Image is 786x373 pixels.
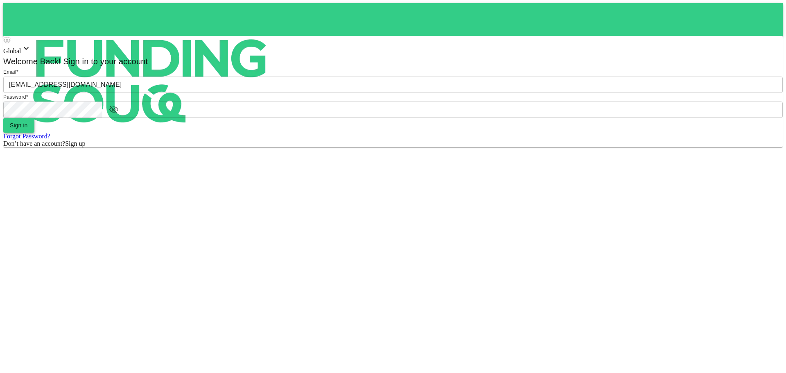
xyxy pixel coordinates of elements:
[3,94,26,100] span: Password
[3,77,783,93] input: email
[3,140,65,147] span: Don’t have an account?
[65,140,85,147] span: Sign up
[3,118,34,133] button: Sign in
[3,57,61,66] span: Welcome Back!
[3,3,298,159] img: logo
[10,122,28,129] span: Sign in
[3,102,102,118] input: password
[3,3,783,36] a: logo
[3,43,783,55] div: Global
[3,133,50,140] a: Forgot Password?
[61,57,148,66] span: Sign in to your account
[3,69,16,75] span: Email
